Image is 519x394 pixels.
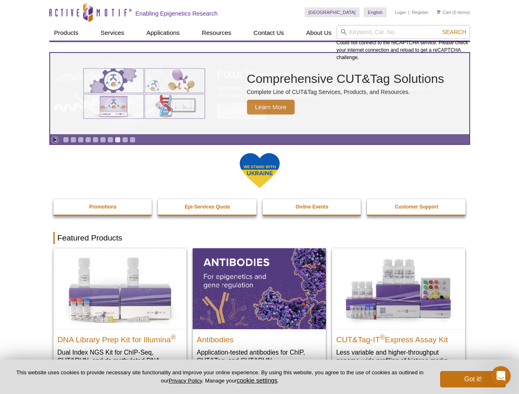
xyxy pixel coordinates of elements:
[247,73,444,85] h2: Comprehensive CUT&Tag Solutions
[58,332,182,344] h2: DNA Library Prep Kit for Illumina
[440,28,468,36] button: Search
[50,53,469,134] article: Comprehensive CUT&Tag Solutions
[437,9,451,15] a: Cart
[395,9,406,15] a: Login
[52,137,58,143] a: Toggle autoplay
[168,378,202,384] a: Privacy Policy
[53,248,187,381] a: DNA Library Prep Kit for Illumina DNA Library Prep Kit for Illumina® Dual Index NGS Kit for ChIP-...
[197,348,322,365] p: Application-tested antibodies for ChIP, CUT&Tag, and CUT&RUN.
[337,25,470,61] div: Could not connect to the reCAPTCHA service. Please check your internet connection and reload to g...
[332,248,465,329] img: CUT&Tag-IT® Express Assay Kit
[442,29,466,35] span: Search
[337,25,470,39] input: Keyword, Cat. No.
[53,248,187,329] img: DNA Library Prep Kit for Illumina
[83,68,206,119] img: Various genetic charts and diagrams.
[295,204,328,210] strong: Online Events
[380,333,385,340] sup: ®
[53,232,466,244] h2: Featured Products
[491,366,511,386] iframe: Intercom live chat
[247,88,444,96] p: Complete Line of CUT&Tag Services, Products, and Resources.
[395,204,438,210] strong: Customer Support
[247,100,295,115] span: Learn More
[304,7,360,17] a: [GEOGRAPHIC_DATA]
[185,204,230,210] strong: Epi-Services Quote
[107,137,113,143] a: Go to slide 7
[89,204,117,210] strong: Promotions
[336,348,461,365] p: Less variable and higher-throughput genome-wide profiling of histone marks​.
[412,9,429,15] a: Register
[85,137,91,143] a: Go to slide 4
[437,7,470,17] li: (0 items)
[193,248,326,373] a: All Antibodies Antibodies Application-tested antibodies for ChIP, CUT&Tag, and CUT&RUN.
[364,7,387,17] a: English
[58,348,182,373] p: Dual Index NGS Kit for ChIP-Seq, CUT&RUN, and ds methylated DNA assays.
[70,137,76,143] a: Go to slide 2
[197,25,236,41] a: Resources
[115,137,121,143] a: Go to slide 8
[437,10,441,14] img: Your Cart
[408,7,410,17] li: |
[78,137,84,143] a: Go to slide 3
[239,152,280,189] img: We Stand With Ukraine
[63,137,69,143] a: Go to slide 1
[141,25,185,41] a: Applications
[336,332,461,344] h2: CUT&Tag-IT Express Assay Kit
[53,199,153,215] a: Promotions
[158,199,257,215] a: Epi-Services Quote
[367,199,466,215] a: Customer Support
[249,25,289,41] a: Contact Us
[92,137,99,143] a: Go to slide 5
[100,137,106,143] a: Go to slide 6
[263,199,362,215] a: Online Events
[237,377,277,384] button: cookie settings
[136,10,218,17] h2: Enabling Epigenetics Research
[13,369,427,385] p: This website uses cookies to provide necessary site functionality and improve your online experie...
[122,137,128,143] a: Go to slide 9
[50,53,469,134] a: Various genetic charts and diagrams. Comprehensive CUT&Tag Solutions Complete Line of CUT&Tag Ser...
[332,248,465,373] a: CUT&Tag-IT® Express Assay Kit CUT&Tag-IT®Express Assay Kit Less variable and higher-throughput ge...
[193,248,326,329] img: All Antibodies
[129,137,136,143] a: Go to slide 10
[197,332,322,344] h2: Antibodies
[96,25,129,41] a: Services
[49,25,83,41] a: Products
[440,371,506,387] button: Got it!
[171,333,176,340] sup: ®
[301,25,337,41] a: About Us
